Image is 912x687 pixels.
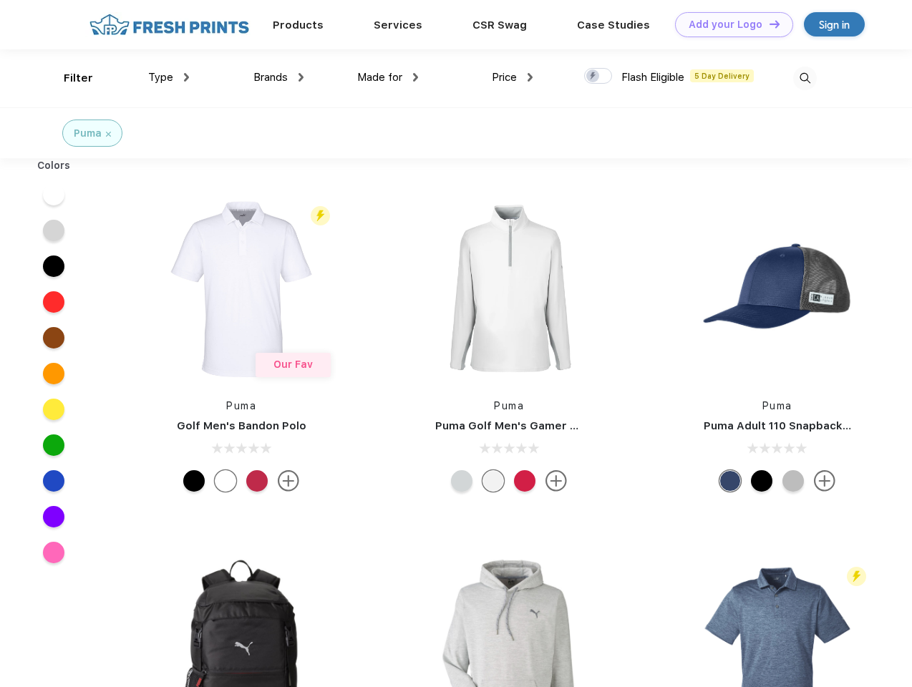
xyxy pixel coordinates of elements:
div: Pma Blk Pma Blk [751,470,772,492]
div: Add your Logo [689,19,762,31]
a: Puma [762,400,792,411]
img: desktop_search.svg [793,67,817,90]
span: 5 Day Delivery [690,69,754,82]
span: Type [148,71,173,84]
img: func=resize&h=266 [682,194,873,384]
span: Brands [253,71,288,84]
span: Our Fav [273,359,313,370]
a: Services [374,19,422,31]
img: DT [770,20,780,28]
div: Puma [74,126,102,141]
a: Golf Men's Bandon Polo [177,419,306,432]
img: dropdown.png [299,73,304,82]
a: Puma [494,400,524,411]
div: Ski Patrol [514,470,535,492]
img: func=resize&h=266 [414,194,604,384]
a: Puma [226,400,256,411]
img: dropdown.png [413,73,418,82]
img: fo%20logo%202.webp [85,12,253,37]
span: Price [492,71,517,84]
span: Made for [357,71,402,84]
div: Puma Black [183,470,205,492]
img: filter_cancel.svg [106,132,111,137]
div: Quarry with Brt Whit [782,470,804,492]
img: more.svg [814,470,835,492]
div: High Rise [451,470,472,492]
img: dropdown.png [528,73,533,82]
a: CSR Swag [472,19,527,31]
img: dropdown.png [184,73,189,82]
a: Products [273,19,324,31]
div: Bright White [215,470,236,492]
span: Flash Eligible [621,71,684,84]
div: Sign in [819,16,850,33]
div: Bright White [482,470,504,492]
div: Filter [64,70,93,87]
img: flash_active_toggle.svg [311,206,330,225]
img: func=resize&h=266 [146,194,336,384]
div: Peacoat with Qut Shd [719,470,741,492]
a: Puma Golf Men's Gamer Golf Quarter-Zip [435,419,661,432]
a: Sign in [804,12,865,36]
img: more.svg [545,470,567,492]
div: Colors [26,158,82,173]
div: Ski Patrol [246,470,268,492]
img: flash_active_toggle.svg [847,567,866,586]
img: more.svg [278,470,299,492]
